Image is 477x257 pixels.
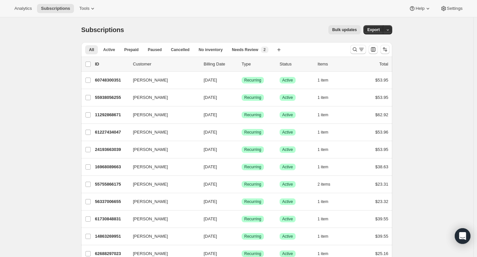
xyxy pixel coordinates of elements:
button: 1 item [318,128,336,137]
p: Status [280,61,312,67]
button: 1 item [318,197,336,206]
span: $25.16 [375,251,388,256]
span: [DATE] [204,199,217,204]
button: Create new view [274,45,284,54]
span: Subscriptions [81,26,124,33]
span: Recurring [244,147,261,152]
span: Export [367,27,380,32]
button: [PERSON_NAME] [129,162,194,172]
button: [PERSON_NAME] [129,92,194,103]
button: Export [363,25,384,34]
span: 1 item [318,147,328,152]
button: 1 item [318,162,336,172]
button: Sort the results [380,45,390,54]
span: 1 item [318,164,328,170]
span: [PERSON_NAME] [133,198,168,205]
span: Bulk updates [332,27,357,32]
span: Analytics [14,6,32,11]
span: Recurring [244,95,261,100]
span: Active [103,47,115,52]
button: Analytics [10,4,36,13]
span: [PERSON_NAME] [133,94,168,101]
button: Bulk updates [328,25,361,34]
p: 61730848831 [95,216,128,222]
button: 1 item [318,93,336,102]
span: $53.95 [375,147,388,152]
div: Items [318,61,350,67]
button: 1 item [318,76,336,85]
span: 1 item [318,234,328,239]
p: 24193663039 [95,146,128,153]
div: 11292868671[PERSON_NAME][DATE]SuccessRecurringSuccessActive1 item$62.92 [95,110,388,119]
div: 55938056255[PERSON_NAME][DATE]SuccessRecurringSuccessActive1 item$53.95 [95,93,388,102]
span: Help [415,6,424,11]
button: 2 items [318,180,338,189]
span: [PERSON_NAME] [133,112,168,118]
span: Active [282,112,293,118]
span: Active [282,234,293,239]
button: [PERSON_NAME] [129,75,194,85]
p: 55755866175 [95,181,128,188]
button: Subscriptions [37,4,74,13]
span: 1 item [318,251,328,256]
span: 2 [264,47,266,52]
p: 56337006655 [95,198,128,205]
span: [PERSON_NAME] [133,129,168,136]
span: All [89,47,94,52]
span: Active [282,95,293,100]
div: 60748300351[PERSON_NAME][DATE]SuccessRecurringSuccessActive1 item$53.95 [95,76,388,85]
span: [DATE] [204,147,217,152]
button: 1 item [318,214,336,224]
div: 61227434047[PERSON_NAME][DATE]SuccessRecurringSuccessActive1 item$53.96 [95,128,388,137]
button: 1 item [318,110,336,119]
span: [DATE] [204,130,217,135]
div: Type [242,61,274,67]
div: 14863269951[PERSON_NAME][DATE]SuccessRecurringSuccessActive1 item$39.55 [95,232,388,241]
span: $38.63 [375,164,388,169]
span: 1 item [318,216,328,222]
button: Tools [75,4,100,13]
div: 24193663039[PERSON_NAME][DATE]SuccessRecurringSuccessActive1 item$53.95 [95,145,388,154]
p: 62688297023 [95,250,128,257]
span: Active [282,216,293,222]
p: 60748300351 [95,77,128,83]
span: Recurring [244,78,261,83]
span: Needs Review [232,47,258,52]
span: No inventory [199,47,223,52]
p: 16968089663 [95,164,128,170]
span: [DATE] [204,251,217,256]
span: [PERSON_NAME] [133,146,168,153]
span: [PERSON_NAME] [133,77,168,83]
span: $23.31 [375,182,388,187]
button: [PERSON_NAME] [129,144,194,155]
p: Total [379,61,388,67]
button: 1 item [318,232,336,241]
span: [PERSON_NAME] [133,216,168,222]
p: 14863269951 [95,233,128,240]
span: 1 item [318,95,328,100]
p: 55938056255 [95,94,128,101]
span: 1 item [318,130,328,135]
span: [PERSON_NAME] [133,164,168,170]
div: 61730848831[PERSON_NAME][DATE]SuccessRecurringSuccessActive1 item$39.55 [95,214,388,224]
span: [PERSON_NAME] [133,233,168,240]
span: [PERSON_NAME] [133,181,168,188]
span: [DATE] [204,216,217,221]
div: 16968089663[PERSON_NAME][DATE]SuccessRecurringSuccessActive1 item$38.63 [95,162,388,172]
button: Customize table column order and visibility [369,45,378,54]
span: Recurring [244,164,261,170]
span: $53.95 [375,95,388,100]
span: $53.95 [375,78,388,83]
span: Recurring [244,112,261,118]
span: Recurring [244,182,261,187]
button: 1 item [318,145,336,154]
p: Billing Date [204,61,236,67]
span: Recurring [244,234,261,239]
span: Prepaid [124,47,138,52]
p: 11292868671 [95,112,128,118]
span: [DATE] [204,164,217,169]
span: Recurring [244,251,261,256]
span: [DATE] [204,182,217,187]
div: 55755866175[PERSON_NAME][DATE]SuccessRecurringSuccessActive2 items$23.31 [95,180,388,189]
button: [PERSON_NAME] [129,214,194,224]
